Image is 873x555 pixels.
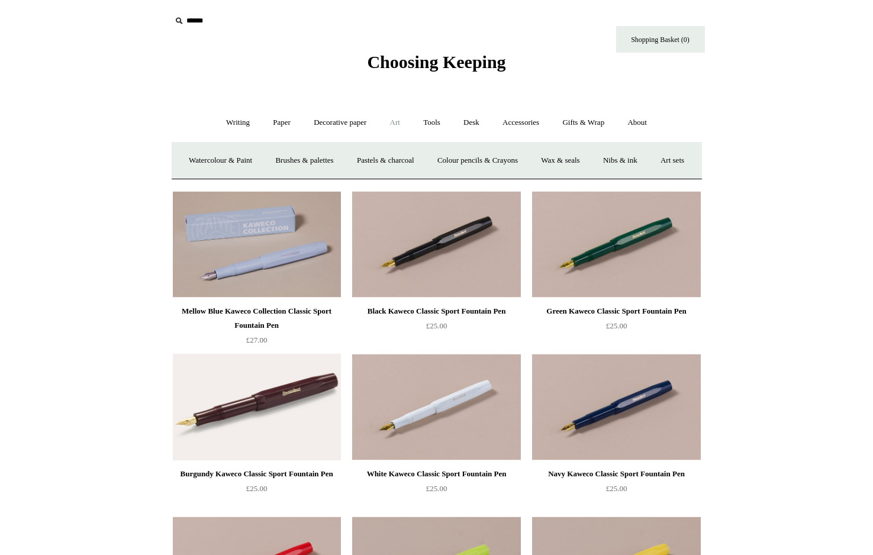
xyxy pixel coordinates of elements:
[352,467,520,515] a: White Kaweco Classic Sport Fountain Pen £25.00
[453,107,490,138] a: Desk
[173,354,341,460] img: Burgundy Kaweco Classic Sport Fountain Pen
[552,107,615,138] a: Gifts & Wrap
[352,191,520,298] img: Black Kaweco Classic Sport Fountain Pen
[173,191,341,298] img: Mellow Blue Kaweco Collection Classic Sport Fountain Pen
[173,467,341,515] a: Burgundy Kaweco Classic Sport Fountain Pen £25.00
[246,484,268,493] span: £25.00
[367,52,505,72] span: Choosing Keeping
[246,335,268,344] span: £27.00
[178,145,263,176] a: Watercolour & Paint
[262,107,301,138] a: Paper
[367,62,505,70] a: Choosing Keeping
[532,191,700,298] img: Green Kaweco Classic Sport Fountain Pen
[617,107,658,138] a: About
[616,26,705,53] a: Shopping Basket (0)
[532,191,700,298] a: Green Kaweco Classic Sport Fountain Pen Green Kaweco Classic Sport Fountain Pen
[355,304,517,318] div: Black Kaweco Classic Sport Fountain Pen
[606,484,627,493] span: £25.00
[352,354,520,460] img: White Kaweco Classic Sport Fountain Pen
[535,304,697,318] div: Green Kaweco Classic Sport Fountain Pen
[532,467,700,515] a: Navy Kaweco Classic Sport Fountain Pen £25.00
[352,191,520,298] a: Black Kaweco Classic Sport Fountain Pen Black Kaweco Classic Sport Fountain Pen
[176,304,338,333] div: Mellow Blue Kaweco Collection Classic Sport Fountain Pen
[215,107,260,138] a: Writing
[532,354,700,460] a: Navy Kaweco Classic Sport Fountain Pen Navy Kaweco Classic Sport Fountain Pen
[650,145,695,176] a: Art sets
[413,107,451,138] a: Tools
[173,304,341,353] a: Mellow Blue Kaweco Collection Classic Sport Fountain Pen £27.00
[426,484,447,493] span: £25.00
[173,191,341,298] a: Mellow Blue Kaweco Collection Classic Sport Fountain Pen Mellow Blue Kaweco Collection Classic Sp...
[532,354,700,460] img: Navy Kaweco Classic Sport Fountain Pen
[592,145,648,176] a: Nibs & ink
[426,321,447,330] span: £25.00
[492,107,550,138] a: Accessories
[379,107,411,138] a: Art
[352,354,520,460] a: White Kaweco Classic Sport Fountain Pen White Kaweco Classic Sport Fountain Pen
[173,354,341,460] a: Burgundy Kaweco Classic Sport Fountain Pen Burgundy Kaweco Classic Sport Fountain Pen
[606,321,627,330] span: £25.00
[535,467,697,481] div: Navy Kaweco Classic Sport Fountain Pen
[346,145,425,176] a: Pastels & charcoal
[176,467,338,481] div: Burgundy Kaweco Classic Sport Fountain Pen
[427,145,529,176] a: Colour pencils & Crayons
[530,145,590,176] a: Wax & seals
[355,467,517,481] div: White Kaweco Classic Sport Fountain Pen
[352,304,520,353] a: Black Kaweco Classic Sport Fountain Pen £25.00
[303,107,377,138] a: Decorative paper
[532,304,700,353] a: Green Kaweco Classic Sport Fountain Pen £25.00
[265,145,344,176] a: Brushes & palettes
